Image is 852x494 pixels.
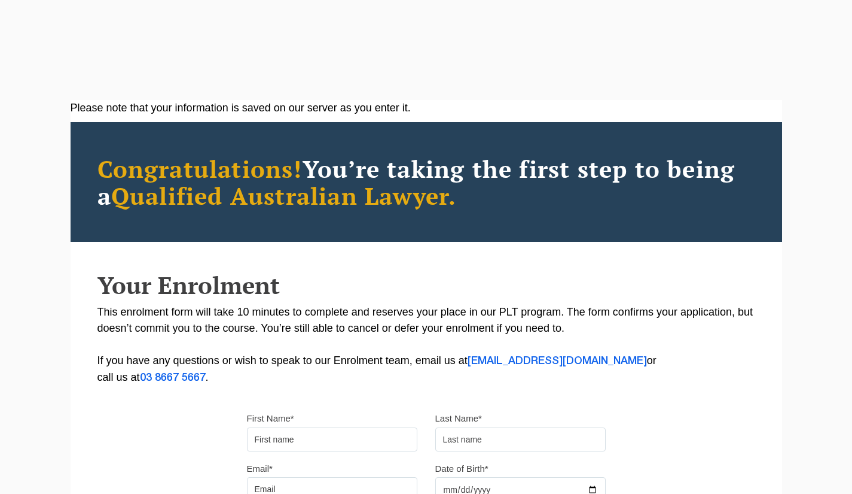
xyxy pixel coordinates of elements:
label: Last Name* [435,413,482,425]
p: This enrolment form will take 10 minutes to complete and reserves your place in our PLT program. ... [97,304,755,386]
label: Date of Birth* [435,463,488,475]
h2: You’re taking the first step to being a [97,155,755,209]
label: Email* [247,463,273,475]
span: Qualified Australian Lawyer. [111,180,457,211]
input: Last name [435,428,606,451]
label: First Name* [247,413,294,425]
h2: Your Enrolment [97,272,755,298]
span: Congratulations! [97,153,303,184]
input: First name [247,428,417,451]
div: Please note that your information is saved on our server as you enter it. [71,100,782,116]
a: 03 8667 5667 [140,373,206,383]
a: [EMAIL_ADDRESS][DOMAIN_NAME] [468,356,647,366]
